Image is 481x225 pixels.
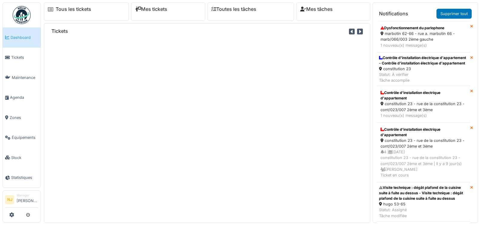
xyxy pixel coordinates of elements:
a: NJ Manager[PERSON_NAME] [5,193,38,208]
a: Tickets [3,48,41,68]
a: Toutes les tâches [211,6,256,12]
div: 1 nouveau(x) message(s) [381,42,466,48]
a: Dashboard [3,27,41,48]
a: Mes tâches [300,6,333,12]
h6: Notifications [379,11,408,17]
li: NJ [5,195,14,204]
div: Contrôle d'installation électrique d'appartement [381,90,466,101]
li: [PERSON_NAME] [17,193,38,206]
div: Statut: À vérifier Tâche accomplie [379,72,468,83]
a: Zones [3,108,41,128]
div: 4 | [DATE] constitution 23 - rue de la constitution 23 - cont/023/007 2ème et 3ème | Il y a 9 jou... [381,149,466,178]
a: Statistiques [3,168,41,188]
div: constitution 23 - rue de la constitution 23 - cont/023/007 2ème et 3ème [381,138,466,149]
a: Agenda [3,88,41,108]
span: Statistiques [11,175,38,180]
a: Contrôle d'installation électrique d'appartement constitution 23 - rue de la constitution 23 - co... [377,86,470,123]
a: Stock [3,148,41,168]
span: Agenda [10,95,38,100]
img: Badge_color-CXgf-gQk.svg [13,6,31,24]
span: Équipements [12,135,38,140]
div: Dysfonctionnement du parlophone [381,25,466,31]
div: Manager [17,193,38,198]
div: constitution 23 - rue de la constitution 23 - cont/023/007 2ème et 3ème [381,101,466,112]
div: Statut: Assigné Tâche modifiée [379,207,468,218]
div: 1 nouveau(x) message(s) [381,113,466,118]
a: Tous les tickets [56,6,91,12]
a: Maintenance [3,67,41,88]
a: Équipements [3,128,41,148]
span: Maintenance [12,75,38,80]
span: Stock [11,155,38,161]
div: Contrôle d'installation électrique d'appartement - Contrôle d'installation électrique d'appartement [379,55,468,66]
span: Tickets [11,55,38,60]
div: marbotin 62-66 - rue a. marbotin 66 - marb/066/003 2ème gauche [381,31,466,42]
h6: Tickets [51,28,68,34]
a: Contrôle d'installation électrique d'appartement - Contrôle d'installation électrique d'apparteme... [377,52,470,86]
div: hugo 53-65 [379,201,468,207]
a: Supprimer tout [436,9,472,19]
a: Dysfonctionnement du parlophone marbotin 62-66 - rue a. marbotin 66 - marb/066/003 2ème gauche 1 ... [377,21,470,52]
a: Contrôle d'installation électrique d'appartement constitution 23 - rue de la constitution 23 - co... [377,123,470,182]
span: Dashboard [11,35,38,40]
div: Visite technique : dégât plafond de la cuisine suite à fuite au dessus - Visite technique : dégât... [379,185,468,201]
div: Contrôle d'installation électrique d'appartement [381,127,466,138]
a: Mes tickets [135,6,167,12]
a: Visite technique : dégât plafond de la cuisine suite à fuite au dessus - Visite technique : dégât... [377,182,470,221]
div: constitution 23 [379,66,468,72]
span: Zones [10,115,38,120]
